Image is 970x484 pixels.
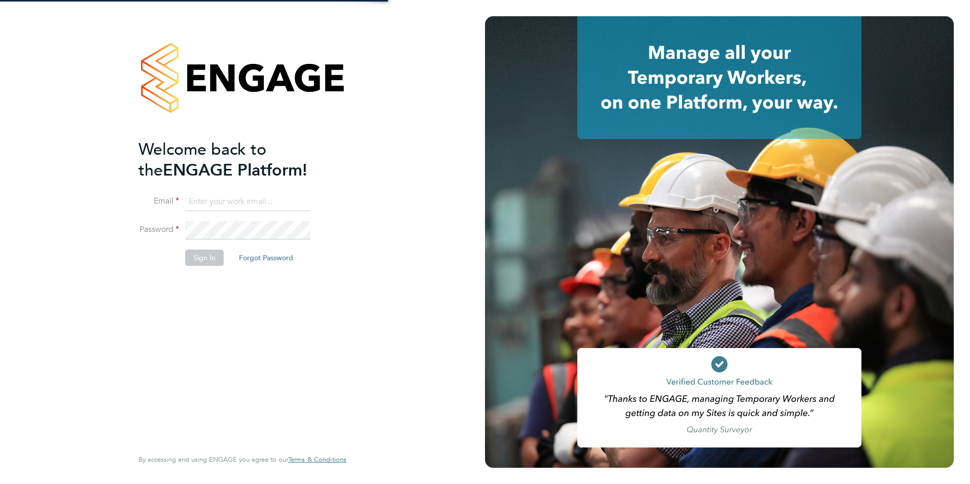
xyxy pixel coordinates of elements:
button: Sign In [185,250,224,266]
input: Enter your work email... [185,193,310,211]
h2: ENGAGE Platform! [138,139,336,181]
button: Forgot Password [231,250,301,266]
a: Terms & Conditions [288,456,347,464]
span: Welcome back to the [138,140,266,180]
span: Terms & Conditions [288,455,347,464]
label: Password [138,224,179,235]
span: By accessing and using ENGAGE you agree to our [138,455,347,464]
label: Email [138,196,179,206]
